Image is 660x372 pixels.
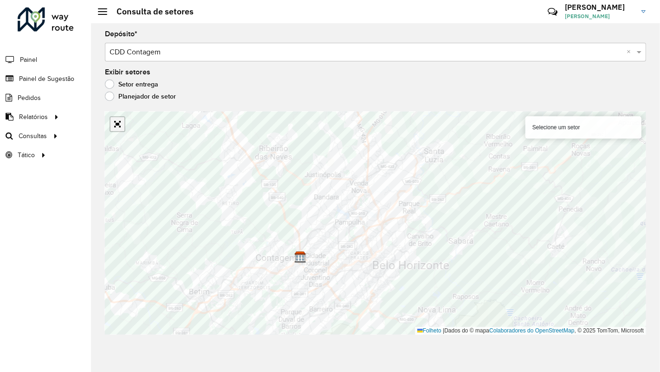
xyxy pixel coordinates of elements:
font: Exibir setores [105,68,150,76]
span: [PERSON_NAME] [565,12,634,20]
font: Selecione um setor [532,124,580,131]
span: Painel de Sugestão [19,74,74,84]
span: Consultas [19,131,47,141]
a: Abrir mapa em tela cheia [110,117,124,131]
a: Colaboradores do OpenStreetMap [489,327,574,334]
font: Depósito [105,30,135,38]
span: Pedidos [18,93,41,103]
a: Folheto [417,327,441,334]
label: Planejador de setor [105,92,176,101]
span: Tático [18,150,35,160]
h3: [PERSON_NAME] [565,3,634,12]
a: Contato Rápido [543,2,563,22]
span: Clear all [627,46,634,58]
span: | [443,327,444,334]
h2: Consulta de setores [107,7,194,17]
span: Relatórios [19,112,48,122]
span: Painel [20,55,37,65]
div: Dados do © mapa , © 2025 TomTom, Microsoft [415,327,646,335]
label: Setor entrega [105,80,158,89]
